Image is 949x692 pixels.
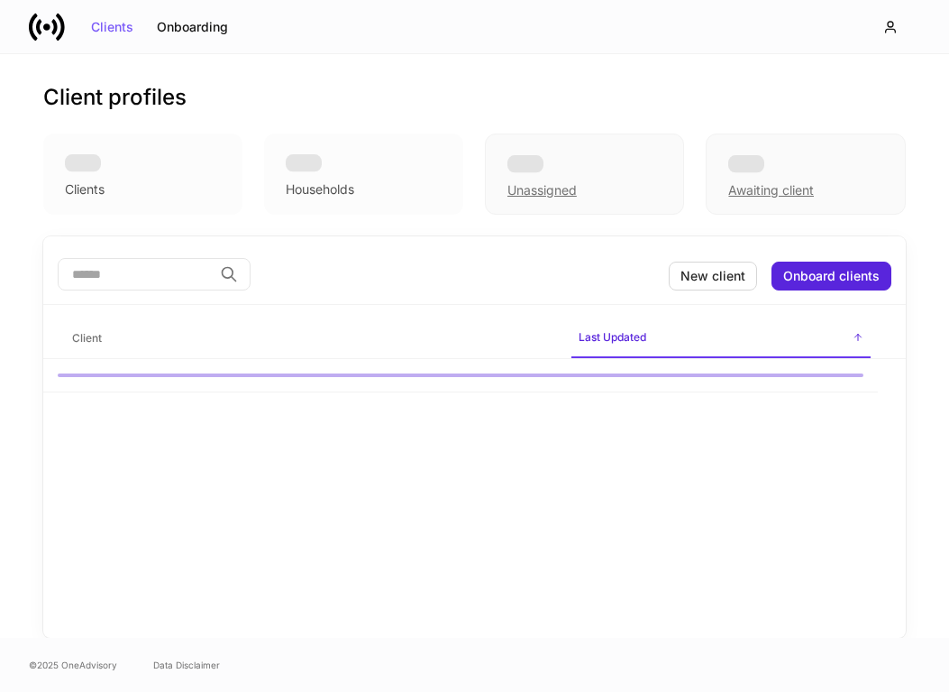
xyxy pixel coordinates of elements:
button: Clients [79,13,145,42]
a: Data Disclaimer [153,658,220,672]
h6: Client [72,329,102,346]
div: Awaiting client [728,181,814,199]
button: Onboard clients [771,262,891,291]
div: Clients [91,21,133,33]
button: New client [669,262,757,291]
button: Onboarding [145,13,240,42]
div: Onboard clients [783,270,880,282]
div: New client [680,270,745,282]
span: © 2025 OneAdvisory [29,658,117,672]
h6: Last Updated [579,328,646,346]
div: Unassigned [485,134,685,215]
div: Clients [65,180,105,198]
div: Unassigned [507,181,577,199]
h3: Client profiles [43,83,187,112]
div: Onboarding [157,21,228,33]
div: Households [286,180,354,198]
div: Awaiting client [706,134,906,215]
span: Last Updated [571,319,871,358]
span: Client [65,320,557,357]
